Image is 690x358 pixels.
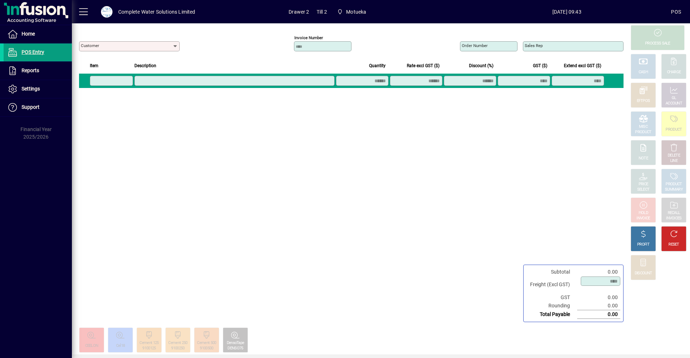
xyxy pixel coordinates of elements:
div: DENSO75 [227,346,243,351]
div: ACCOUNT [666,101,682,106]
span: Discount (%) [469,62,493,70]
div: CASH [639,70,648,75]
div: DELETE [668,153,680,158]
td: Rounding [526,302,577,310]
span: GST ($) [533,62,547,70]
div: Cel18 [116,343,125,349]
div: PRODUCT [666,182,682,187]
span: POS Entry [22,49,44,55]
div: GL [672,96,676,101]
button: Profile [95,5,118,18]
div: HOLD [639,210,648,216]
mat-label: Order number [462,43,488,48]
td: 0.00 [577,293,620,302]
div: INVOICE [636,216,650,221]
div: PROCESS SALE [645,41,670,46]
span: Till 2 [317,6,327,18]
div: DensoTape [227,340,244,346]
span: Reports [22,68,39,73]
div: DISCOUNT [635,271,652,276]
td: 0.00 [577,268,620,276]
span: Quantity [369,62,386,70]
div: 9100125 [142,346,156,351]
mat-label: Sales rep [525,43,543,48]
span: Settings [22,86,40,92]
span: Motueka [346,6,366,18]
div: SUMMARY [665,187,683,192]
span: Drawer 2 [289,6,309,18]
div: PROFIT [637,242,649,247]
td: 0.00 [577,302,620,310]
div: Cement 500 [197,340,216,346]
span: Support [22,104,40,110]
span: Item [90,62,98,70]
div: RESET [668,242,679,247]
div: MISC [639,124,648,130]
div: PRODUCT [635,130,651,135]
div: PRICE [639,182,648,187]
div: Cement 125 [139,340,158,346]
div: 9100250 [171,346,184,351]
a: Support [4,98,72,116]
span: Home [22,31,35,37]
div: CEELON [85,343,98,349]
a: Home [4,25,72,43]
div: RECALL [668,210,680,216]
td: Subtotal [526,268,577,276]
div: 9100500 [200,346,213,351]
div: POS [671,6,681,18]
div: INVOICES [666,216,681,221]
td: 0.00 [577,310,620,319]
div: EFTPOS [637,98,650,104]
td: Freight (Excl GST) [526,276,577,293]
div: LINE [670,158,677,164]
mat-label: Customer [81,43,99,48]
span: Rate excl GST ($) [407,62,440,70]
span: Motueka [334,5,369,18]
a: Settings [4,80,72,98]
span: Description [134,62,156,70]
div: SELECT [637,187,650,192]
mat-label: Invoice number [294,35,323,40]
span: Extend excl GST ($) [564,62,601,70]
div: CHARGE [667,70,681,75]
td: GST [526,293,577,302]
a: Reports [4,62,72,80]
div: PRODUCT [666,127,682,132]
span: [DATE] 09:43 [463,6,671,18]
div: NOTE [639,156,648,161]
div: Cement 250 [168,340,187,346]
td: Total Payable [526,310,577,319]
div: Complete Water Solutions Limited [118,6,195,18]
